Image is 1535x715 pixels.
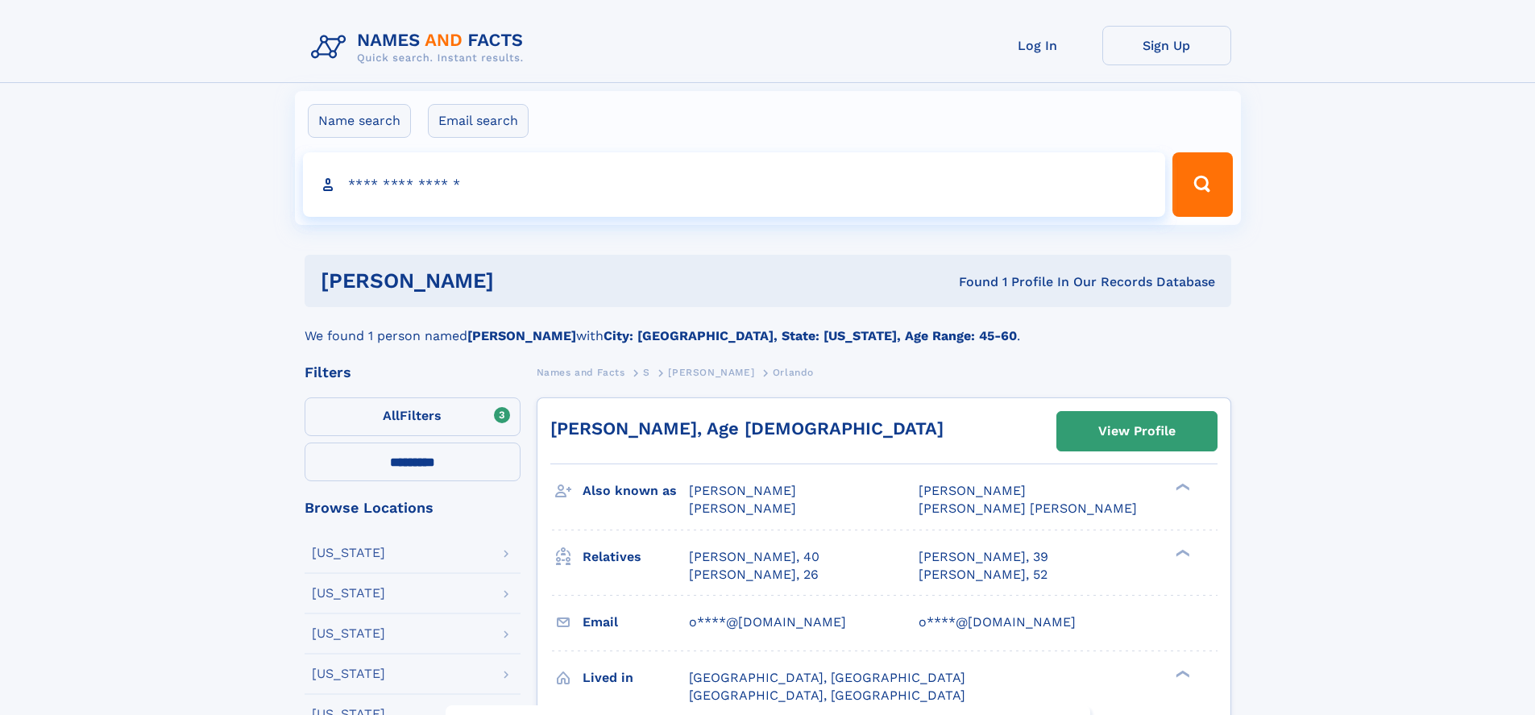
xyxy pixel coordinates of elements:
[1102,26,1231,65] a: Sign Up
[308,104,411,138] label: Name search
[773,367,814,378] span: Orlando
[919,548,1048,566] a: [PERSON_NAME], 39
[305,501,521,515] div: Browse Locations
[643,367,650,378] span: S
[1098,413,1176,450] div: View Profile
[321,271,727,291] h1: [PERSON_NAME]
[383,408,400,423] span: All
[689,566,819,584] a: [PERSON_NAME], 26
[305,365,521,380] div: Filters
[305,397,521,436] label: Filters
[919,566,1048,584] a: [PERSON_NAME], 52
[643,362,650,382] a: S
[303,152,1166,217] input: search input
[668,362,754,382] a: [PERSON_NAME]
[919,501,1137,516] span: [PERSON_NAME] [PERSON_NAME]
[583,543,689,571] h3: Relatives
[726,273,1215,291] div: Found 1 Profile In Our Records Database
[689,501,796,516] span: [PERSON_NAME]
[689,483,796,498] span: [PERSON_NAME]
[1172,482,1191,493] div: ❯
[312,587,385,600] div: [US_STATE]
[1172,668,1191,679] div: ❯
[689,688,965,703] span: [GEOGRAPHIC_DATA], [GEOGRAPHIC_DATA]
[550,418,944,439] a: [PERSON_NAME], Age [DEMOGRAPHIC_DATA]
[305,307,1231,346] div: We found 1 person named with .
[689,670,965,685] span: [GEOGRAPHIC_DATA], [GEOGRAPHIC_DATA]
[973,26,1102,65] a: Log In
[919,483,1026,498] span: [PERSON_NAME]
[1172,152,1232,217] button: Search Button
[689,548,819,566] a: [PERSON_NAME], 40
[583,477,689,505] h3: Also known as
[583,664,689,692] h3: Lived in
[1057,412,1217,451] a: View Profile
[1172,547,1191,558] div: ❯
[467,328,576,343] b: [PERSON_NAME]
[312,627,385,640] div: [US_STATE]
[537,362,625,382] a: Names and Facts
[668,367,754,378] span: [PERSON_NAME]
[312,547,385,559] div: [US_STATE]
[604,328,1017,343] b: City: [GEOGRAPHIC_DATA], State: [US_STATE], Age Range: 45-60
[305,26,537,69] img: Logo Names and Facts
[583,609,689,636] h3: Email
[312,667,385,680] div: [US_STATE]
[428,104,529,138] label: Email search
